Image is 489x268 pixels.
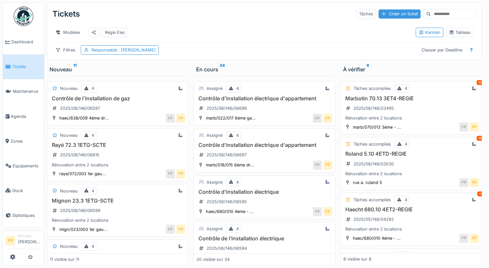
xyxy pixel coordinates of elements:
[60,243,78,249] div: Nouveau
[207,179,223,185] div: Assigné
[207,152,247,158] div: 2025/08/146/06697
[60,188,78,194] div: Nouveau
[236,179,239,185] div: 4
[343,115,479,121] div: Rénovation entre 2 locations
[12,188,41,194] span: Stock
[236,85,239,92] div: 4
[166,114,175,123] div: FP
[353,85,391,92] div: Tâches accomplies
[3,79,44,104] a: Maintenance
[353,235,401,241] div: haec/680/010 4ème - ...
[313,207,322,216] div: FP
[92,47,156,53] div: Responsable
[379,9,421,18] div: Créer un ticket
[207,105,247,111] div: 2025/08/146/06696
[313,114,322,123] div: FP
[117,48,156,52] span: : [PERSON_NAME]
[196,256,230,262] div: 20 visible sur 34
[207,245,247,251] div: 2025/08/146/06594
[105,29,125,35] div: Régie Elec
[92,188,94,194] div: 4
[405,252,407,259] div: 4
[50,95,185,102] h3: Contrôle de l'installation de gaz
[60,105,100,111] div: 2025/08/146/06597
[353,216,394,222] div: 2025/05/146/04292
[60,85,78,92] div: Nouveau
[356,9,376,19] div: Tâches
[470,122,479,132] div: FP
[10,138,41,144] span: Zones
[477,136,483,141] div: 18
[196,189,332,195] h3: Contrôle d'installation électrique
[236,132,239,138] div: 4
[50,65,186,73] div: Nouveau
[470,234,479,243] div: FP
[343,256,371,262] div: 8 visible sur 8
[353,161,394,167] div: 2025/08/146/03530
[14,7,33,26] img: Badge_color-CXgf-gQk.svg
[3,153,44,178] a: Équipements
[13,163,41,169] span: Équipements
[343,171,479,177] div: Rénovation entre 2 locations
[59,115,109,121] div: haec/638/009 4ème dr...
[323,207,332,216] div: FP
[13,88,41,94] span: Maintenance
[405,141,407,147] div: 4
[343,65,479,73] div: À vérifier
[405,85,407,92] div: 4
[470,178,479,187] div: FP
[6,236,15,246] li: FP
[52,28,83,37] div: Modèles
[353,197,391,203] div: Tâches accomplies
[343,95,479,102] h3: Marbotin 70.13 3ET4-REGIE
[3,104,44,129] a: Agenda
[12,212,41,219] span: Statistiques
[353,141,391,147] div: Tâches accomplies
[92,85,94,92] div: 4
[6,233,41,249] a: FP Manager[PERSON_NAME]
[207,226,223,232] div: Assigné
[11,113,41,120] span: Agenda
[343,226,479,232] div: Rénovation entre 2 locations
[353,179,382,186] div: rue a. roland 5
[459,234,468,243] div: FP
[206,162,254,168] div: marb/018/015 6ème dr...
[92,132,94,138] div: 4
[405,197,407,203] div: 4
[236,226,239,232] div: 4
[343,206,479,213] h3: Haecht 680.10 4ET2-REGIE
[206,115,256,121] div: marb/022/017 6ème ga...
[73,65,77,73] sup: 11
[419,45,465,55] div: Classer par Deadline
[353,252,391,259] div: Tâches accomplies
[12,63,41,70] span: Tickets
[207,199,247,205] div: 2025/08/146/06595
[52,6,80,22] div: Tickets
[207,85,223,92] div: Assigné
[323,161,332,170] div: FP
[3,203,44,228] a: Statistiques
[3,129,44,153] a: Zones
[60,132,78,138] div: Nouveau
[3,30,44,54] a: Dashboard
[52,45,78,55] div: Filtres
[313,161,322,170] div: FP
[459,178,468,187] div: FP
[353,124,401,130] div: marb/070/013 3ème - ...
[196,235,332,242] h3: Contrôle de l’installation électrique
[323,114,332,123] div: FP
[196,95,332,102] h3: Contrôle d'installation électrique d'appartement
[59,171,106,177] div: raye/072/003 1er gau...
[50,162,185,168] div: Rénovation entre 2 locations
[59,226,108,233] div: mign/023/003 1er gau...
[353,105,394,111] div: 2025/08/146/03495
[60,207,100,214] div: 2025/08/146/06599
[166,225,175,234] div: FP
[176,225,185,234] div: FP
[50,198,185,204] h3: Mignon 23.3 1ETG-SCTE
[449,29,471,35] div: Tableau
[50,142,185,148] h3: Rayé 72.3 1ETG-SCTE
[18,233,41,247] li: [PERSON_NAME]
[18,233,41,238] div: Manager
[50,217,185,223] div: Rénovation entre 2 locations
